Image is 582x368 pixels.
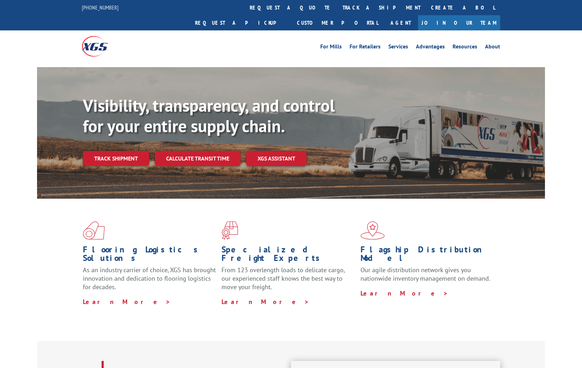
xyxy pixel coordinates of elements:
a: About [485,44,500,52]
img: xgs-icon-focused-on-flooring-red [222,221,238,240]
a: Calculate transit time [155,151,241,166]
a: Resources [453,44,477,52]
h1: Specialized Freight Experts [222,245,355,266]
a: [PHONE_NUMBER] [82,4,119,11]
b: Visibility, transparency, and control for your entire supply chain. [83,94,335,137]
a: Request a pickup [190,15,292,30]
h1: Flooring Logistics Solutions [83,245,216,266]
a: Learn More > [222,298,309,306]
span: Our agile distribution network gives you nationwide inventory management on demand. [360,266,490,282]
a: Advantages [416,44,445,52]
img: xgs-icon-total-supply-chain-intelligence-red [83,221,105,240]
a: For Mills [320,44,342,52]
p: From 123 overlength loads to delicate cargo, our experienced staff knows the best way to move you... [222,266,355,297]
a: Services [388,44,408,52]
a: Learn More > [360,289,448,297]
a: Customer Portal [292,15,383,30]
a: Learn More > [83,298,171,306]
a: Agent [383,15,418,30]
img: xgs-icon-flagship-distribution-model-red [360,221,385,240]
a: Track shipment [83,151,149,166]
a: XGS ASSISTANT [246,151,307,166]
a: For Retailers [350,44,381,52]
h1: Flagship Distribution Model [360,245,494,266]
a: Join Our Team [418,15,500,30]
span: As an industry carrier of choice, XGS has brought innovation and dedication to flooring logistics... [83,266,216,291]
